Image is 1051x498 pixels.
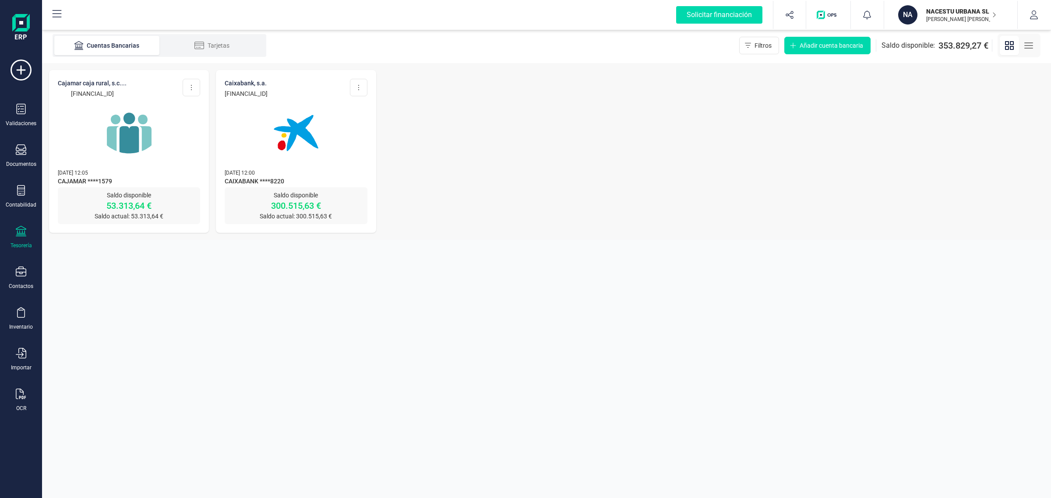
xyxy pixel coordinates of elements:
div: Validaciones [6,120,36,127]
p: Saldo actual: 53.313,64 € [58,212,200,221]
div: Contactos [9,283,33,290]
button: NANACESTU URBANA SL[PERSON_NAME] [PERSON_NAME] [895,1,1007,29]
button: Logo de OPS [811,1,845,29]
div: Documentos [6,161,36,168]
button: Filtros [739,37,779,54]
p: CAIXABANK, S.A. [225,79,268,88]
span: 353.829,27 € [938,39,988,52]
span: Saldo disponible: [882,40,935,51]
div: NA [898,5,917,25]
span: Filtros [755,41,772,50]
div: Contabilidad [6,201,36,208]
p: Saldo disponible [58,191,200,200]
div: OCR [16,405,26,412]
button: Solicitar financiación [666,1,773,29]
div: Tesorería [11,242,32,249]
div: Inventario [9,323,33,330]
p: 300.515,63 € [225,200,367,212]
img: Logo de OPS [817,11,840,19]
div: Solicitar financiación [676,6,762,24]
p: [FINANCIAL_ID] [58,89,127,98]
div: Tarjetas [177,41,247,50]
p: [PERSON_NAME] [PERSON_NAME] [926,16,996,23]
span: Añadir cuenta bancaria [800,41,863,50]
button: Añadir cuenta bancaria [784,37,871,54]
p: 53.313,64 € [58,200,200,212]
span: [DATE] 12:05 [58,170,88,176]
p: [FINANCIAL_ID] [225,89,268,98]
div: Cuentas Bancarias [72,41,142,50]
p: Saldo disponible [225,191,367,200]
p: CAJAMAR CAJA RURAL, S.C.... [58,79,127,88]
div: Importar [11,364,32,371]
p: NACESTU URBANA SL [926,7,996,16]
img: Logo Finanedi [12,14,30,42]
p: Saldo actual: 300.515,63 € [225,212,367,221]
span: [DATE] 12:00 [225,170,255,176]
